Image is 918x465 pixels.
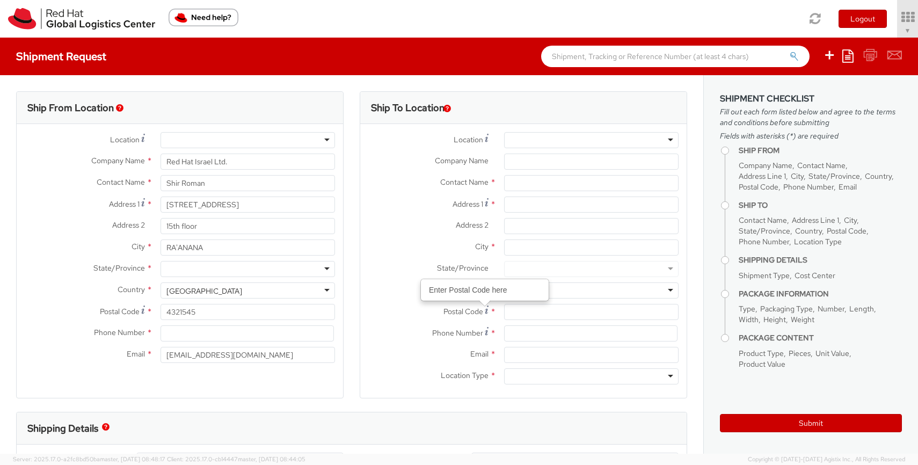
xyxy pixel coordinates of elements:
[739,147,902,155] h4: Ship From
[100,307,140,316] span: Postal Code
[541,46,810,67] input: Shipment, Tracking or Reference Number (at least 4 chars)
[238,455,305,463] span: master, [DATE] 08:44:05
[748,455,905,464] span: Copyright © [DATE]-[DATE] Agistix Inc., All Rights Reserved
[815,348,849,358] span: Unit Value
[739,237,789,246] span: Phone Number
[739,334,902,342] h4: Package Content
[110,135,140,144] span: Location
[720,106,902,128] span: Fill out each form listed below and agree to the terms and conditions before submitting
[797,161,846,170] span: Contact Name
[795,271,835,280] span: Cost Center
[739,348,784,358] span: Product Type
[739,182,778,192] span: Postal Code
[808,171,860,181] span: State/Province
[371,103,445,113] h3: Ship To Location
[844,215,857,225] span: City
[739,359,785,369] span: Product Value
[720,94,902,104] h3: Shipment Checklist
[739,171,786,181] span: Address Line 1
[109,199,140,209] span: Address 1
[27,103,114,113] h3: Ship From Location
[440,177,489,187] span: Contact Name
[763,315,786,324] span: Height
[94,328,145,337] span: Phone Number
[789,348,811,358] span: Pieces
[791,315,814,324] span: Weight
[16,50,106,62] h4: Shipment Request
[132,242,145,251] span: City
[91,156,145,165] span: Company Name
[818,304,844,314] span: Number
[839,182,857,192] span: Email
[827,226,866,236] span: Postal Code
[791,171,804,181] span: City
[169,9,238,26] button: Need help?
[760,304,813,314] span: Packaging Type
[112,220,145,230] span: Address 2
[839,10,887,28] button: Logout
[441,370,489,380] span: Location Type
[739,201,902,209] h4: Ship To
[849,304,874,314] span: Length
[739,226,790,236] span: State/Province
[435,156,489,165] span: Company Name
[127,349,145,359] span: Email
[795,226,822,236] span: Country
[97,177,145,187] span: Contact Name
[166,286,242,296] div: [GEOGRAPHIC_DATA]
[8,8,155,30] img: rh-logistics-00dfa346123c4ec078e1.svg
[720,414,902,432] button: Submit
[739,304,755,314] span: Type
[421,280,548,300] div: Enter Postal Code here
[100,455,165,463] span: master, [DATE] 08:48:17
[739,256,902,264] h4: Shipping Details
[93,263,145,273] span: State/Province
[27,423,98,434] h3: Shipping Details
[13,455,165,463] span: Server: 2025.17.0-a2fc8bd50ba
[739,215,787,225] span: Contact Name
[720,130,902,141] span: Fields with asterisks (*) are required
[739,271,790,280] span: Shipment Type
[167,455,305,463] span: Client: 2025.17.0-cb14447
[443,307,483,316] span: Postal Code
[454,135,483,144] span: Location
[118,285,145,294] span: Country
[794,237,842,246] span: Location Type
[739,290,902,298] h4: Package Information
[739,315,759,324] span: Width
[783,182,834,192] span: Phone Number
[905,26,911,35] span: ▼
[865,171,892,181] span: Country
[437,263,489,273] span: State/Province
[432,328,483,338] span: Phone Number
[456,220,489,230] span: Address 2
[739,161,792,170] span: Company Name
[792,215,839,225] span: Address Line 1
[475,242,489,251] span: City
[453,199,483,209] span: Address 1
[470,349,489,359] span: Email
